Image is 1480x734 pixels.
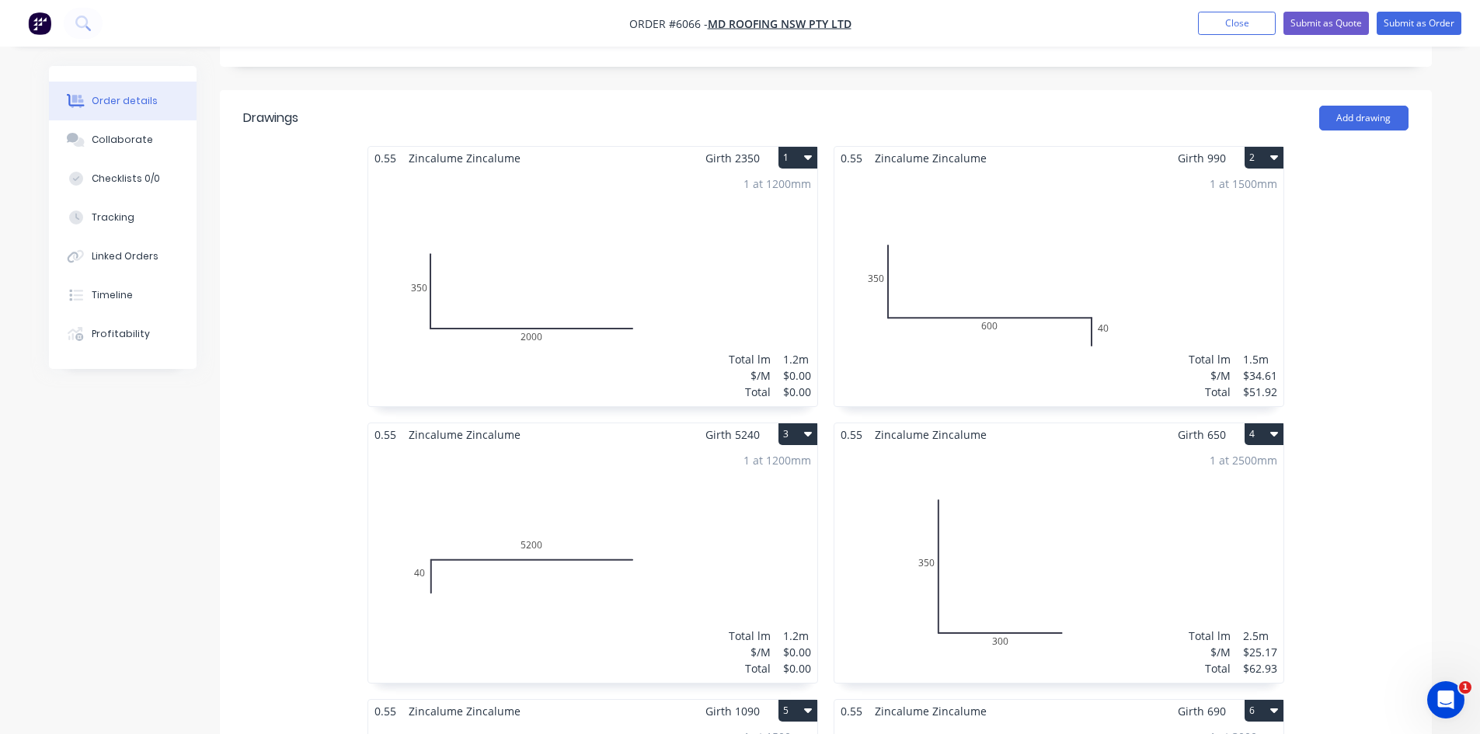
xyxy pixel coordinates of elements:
[783,628,811,644] div: 1.2m
[869,700,993,722] span: Zincalume Zincalume
[778,700,817,722] button: 5
[368,446,817,683] div: 04052001 at 1200mmTotal lm$/MTotal1.2m$0.00$0.00
[1178,423,1226,446] span: Girth 650
[1243,628,1277,644] div: 2.5m
[778,147,817,169] button: 1
[1459,681,1471,694] span: 1
[778,423,817,445] button: 3
[729,351,771,367] div: Total lm
[1189,628,1231,644] div: Total lm
[834,147,869,169] span: 0.55
[1245,147,1283,169] button: 2
[1189,351,1231,367] div: Total lm
[368,700,402,722] span: 0.55
[743,176,811,192] div: 1 at 1200mm
[783,660,811,677] div: $0.00
[705,147,760,169] span: Girth 2350
[1178,147,1226,169] span: Girth 990
[1198,12,1276,35] button: Close
[1210,452,1277,468] div: 1 at 2500mm
[705,700,760,722] span: Girth 1090
[49,276,197,315] button: Timeline
[1189,367,1231,384] div: $/M
[49,120,197,159] button: Collaborate
[783,384,811,400] div: $0.00
[783,367,811,384] div: $0.00
[834,446,1283,683] div: 03503001 at 2500mmTotal lm$/MTotal2.5m$25.17$62.93
[92,249,158,263] div: Linked Orders
[368,147,402,169] span: 0.55
[92,94,158,108] div: Order details
[92,210,134,224] div: Tracking
[402,700,527,722] span: Zincalume Zincalume
[92,133,153,147] div: Collaborate
[1245,700,1283,722] button: 6
[28,12,51,35] img: Factory
[243,109,298,127] div: Drawings
[834,423,869,446] span: 0.55
[1178,700,1226,722] span: Girth 690
[1243,660,1277,677] div: $62.93
[1283,12,1369,35] button: Submit as Quote
[1243,367,1277,384] div: $34.61
[869,423,993,446] span: Zincalume Zincalume
[1189,660,1231,677] div: Total
[1210,176,1277,192] div: 1 at 1500mm
[705,423,760,446] span: Girth 5240
[629,16,708,31] span: Order #6066 -
[1243,644,1277,660] div: $25.17
[729,644,771,660] div: $/M
[708,16,851,31] a: MD Roofing NSW Pty Ltd
[49,315,197,353] button: Profitability
[1243,351,1277,367] div: 1.5m
[729,367,771,384] div: $/M
[368,169,817,406] div: 035020001 at 1200mmTotal lm$/MTotal1.2m$0.00$0.00
[743,452,811,468] div: 1 at 1200mm
[92,172,160,186] div: Checklists 0/0
[729,628,771,644] div: Total lm
[1245,423,1283,445] button: 4
[402,147,527,169] span: Zincalume Zincalume
[368,423,402,446] span: 0.55
[834,700,869,722] span: 0.55
[49,237,197,276] button: Linked Orders
[1243,384,1277,400] div: $51.92
[92,288,133,302] div: Timeline
[49,82,197,120] button: Order details
[1319,106,1409,130] button: Add drawing
[869,147,993,169] span: Zincalume Zincalume
[729,384,771,400] div: Total
[729,660,771,677] div: Total
[92,327,150,341] div: Profitability
[1427,681,1464,718] iframe: Intercom live chat
[783,351,811,367] div: 1.2m
[49,198,197,237] button: Tracking
[402,423,527,446] span: Zincalume Zincalume
[1189,644,1231,660] div: $/M
[834,169,1283,406] div: 0350600401 at 1500mmTotal lm$/MTotal1.5m$34.61$51.92
[1377,12,1461,35] button: Submit as Order
[49,159,197,198] button: Checklists 0/0
[1189,384,1231,400] div: Total
[783,644,811,660] div: $0.00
